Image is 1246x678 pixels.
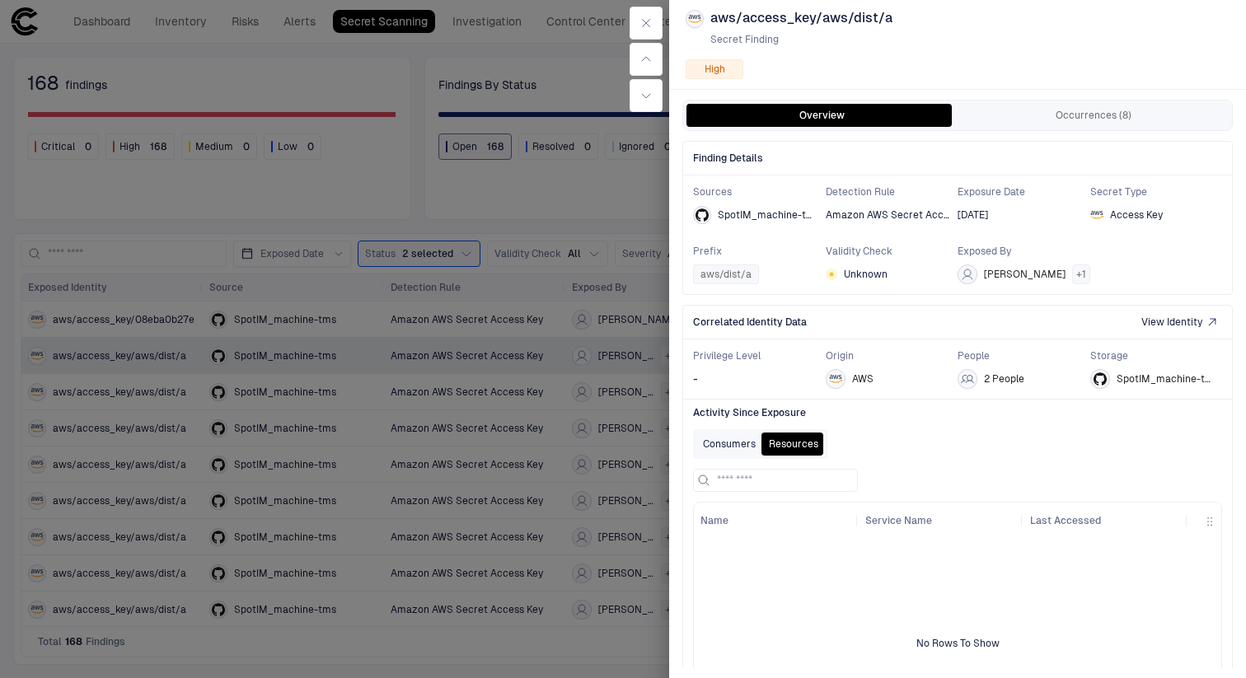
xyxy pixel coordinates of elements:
[958,104,1229,127] button: Occurrences (8)
[1117,372,1216,386] span: SpotIM_machine-tms/16500818705/repo_workflow
[852,372,874,386] span: AWS
[705,63,725,76] span: High
[693,185,826,199] span: Sources
[700,514,728,527] span: Name
[718,209,820,221] span: SpotIM_machine-tms
[1138,312,1222,332] button: View Identity
[1076,268,1086,281] span: + 1
[1090,349,1223,362] span: Storage
[688,12,701,26] div: AWS
[696,433,762,456] button: Consumers
[762,433,825,456] button: Resources
[844,268,888,281] span: Unknown
[984,268,1066,281] span: [PERSON_NAME]
[683,142,1232,175] span: Finding Details
[826,208,952,222] span: Amazon AWS Secret Access Key
[1090,208,1103,222] div: AWS
[686,104,958,127] button: Overview
[958,349,1090,362] span: People
[693,406,1222,419] span: Activity Since Exposure
[984,372,1024,386] span: 2 People
[710,10,892,26] span: aws/access_key/aws/dist/a
[696,208,709,222] div: GitHub
[1090,185,1223,199] span: Secret Type
[1110,208,1163,222] span: Access Key
[693,245,826,258] span: Prefix
[710,33,892,46] span: Secret Finding
[958,208,988,222] div: 7/24/2025 14:02:40 (GMT+00:00 UTC)
[865,514,932,527] span: Service Name
[1094,372,1107,386] div: GitHub
[829,372,842,386] div: AWS
[1141,316,1202,329] span: View Identity
[693,369,819,389] div: -
[826,245,958,258] span: Validity Check
[1030,514,1101,527] span: Last Accessed
[826,349,958,362] span: Origin
[693,316,807,329] span: Correlated Identity Data
[700,268,752,281] span: aws/dist/a
[958,208,988,222] span: [DATE]
[826,185,958,199] span: Detection Rule
[958,245,1090,258] span: Exposed By
[958,185,1090,199] span: Exposure Date
[693,349,826,362] span: Privilege Level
